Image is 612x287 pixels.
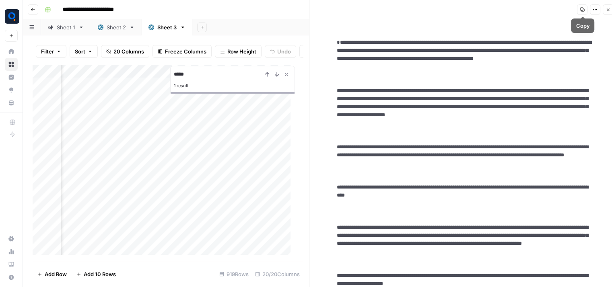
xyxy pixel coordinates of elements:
[5,232,18,245] a: Settings
[33,268,72,281] button: Add Row
[91,19,142,35] a: Sheet 2
[5,58,18,71] a: Browse
[262,70,272,79] button: Previous Result
[174,81,291,90] div: 1 result
[5,45,18,58] a: Home
[45,270,67,278] span: Add Row
[5,71,18,84] a: Insights
[282,70,291,79] button: Close Search
[5,9,19,24] img: Qubit - SEO Logo
[41,19,91,35] a: Sheet 1
[252,268,303,281] div: 20/20 Columns
[107,23,126,31] div: Sheet 2
[277,47,291,55] span: Undo
[142,19,192,35] a: Sheet 3
[216,268,252,281] div: 919 Rows
[5,6,18,27] button: Workspace: Qubit - SEO
[152,45,212,58] button: Freeze Columns
[165,47,206,55] span: Freeze Columns
[84,270,116,278] span: Add 10 Rows
[157,23,177,31] div: Sheet 3
[265,45,296,58] button: Undo
[272,70,282,79] button: Next Result
[101,45,149,58] button: 20 Columns
[5,245,18,258] a: Usage
[5,96,18,109] a: Your Data
[57,23,75,31] div: Sheet 1
[36,45,66,58] button: Filter
[113,47,144,55] span: 20 Columns
[72,268,121,281] button: Add 10 Rows
[41,47,54,55] span: Filter
[75,47,85,55] span: Sort
[5,258,18,271] a: Learning Hub
[227,47,256,55] span: Row Height
[215,45,262,58] button: Row Height
[70,45,98,58] button: Sort
[5,84,18,96] a: Opportunities
[5,271,18,284] button: Help + Support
